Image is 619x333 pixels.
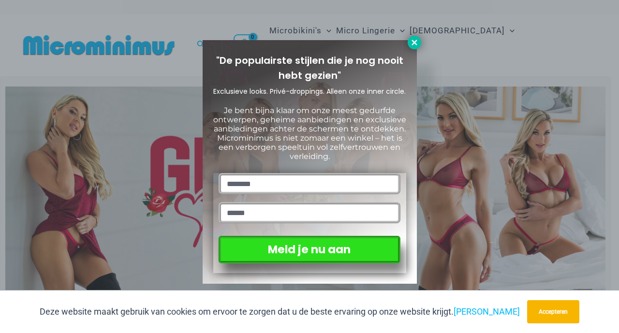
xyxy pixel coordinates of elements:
button: Accepteren [527,300,579,323]
font: "De populairste stijlen die je nog nooit hebt gezien" [216,54,403,82]
button: Meld je nu aan [219,236,400,263]
font: Accepteren [539,308,568,315]
font: Meld je nu aan [268,242,351,257]
a: [PERSON_NAME] [454,306,520,317]
font: Exclusieve looks. Privé-droppings. Alleen onze inner circle. [213,87,406,96]
font: Je bent bijna klaar om onze meest gedurfde ontwerpen, geheime aanbiedingen en exclusieve aanbiedi... [213,106,406,161]
button: Dichtbij [408,36,421,49]
font: Deze website maakt gebruik van cookies om ervoor te zorgen dat u de beste ervaring op onze websit... [40,306,454,317]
